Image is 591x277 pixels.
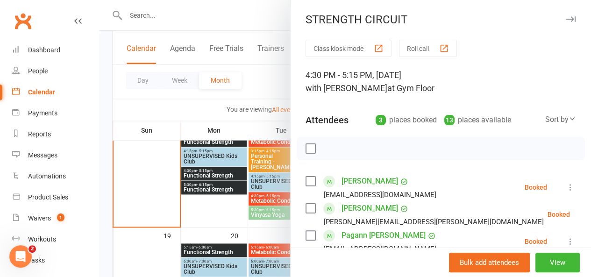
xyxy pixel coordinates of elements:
[324,216,544,228] div: [PERSON_NAME][EMAIL_ADDRESS][PERSON_NAME][DOMAIN_NAME]
[12,208,99,229] a: Waivers 1
[57,213,64,221] span: 1
[12,40,99,61] a: Dashboard
[387,83,434,93] span: at Gym Floor
[28,245,36,253] span: 2
[306,40,392,57] button: Class kiosk mode
[449,253,530,272] button: Bulk add attendees
[28,235,56,243] div: Workouts
[306,83,387,93] span: with [PERSON_NAME]
[306,114,349,127] div: Attendees
[12,166,99,187] a: Automations
[28,130,51,138] div: Reports
[28,256,45,264] div: Tasks
[28,67,48,75] div: People
[444,114,511,127] div: places available
[399,40,457,57] button: Roll call
[548,211,570,218] div: Booked
[324,243,436,255] div: [EMAIL_ADDRESS][DOMAIN_NAME]
[306,69,576,95] div: 4:30 PM - 5:15 PM, [DATE]
[12,250,99,271] a: Tasks
[324,189,436,201] div: [EMAIL_ADDRESS][DOMAIN_NAME]
[12,187,99,208] a: Product Sales
[28,193,68,201] div: Product Sales
[12,103,99,124] a: Payments
[342,174,398,189] a: [PERSON_NAME]
[9,245,32,268] iframe: Intercom live chat
[28,214,51,222] div: Waivers
[12,61,99,82] a: People
[545,114,576,126] div: Sort by
[291,13,591,26] div: STRENGTH CIRCUIT
[28,109,57,117] div: Payments
[444,115,455,125] div: 13
[342,228,426,243] a: Pagann [PERSON_NAME]
[12,124,99,145] a: Reports
[535,253,580,272] button: View
[28,172,66,180] div: Automations
[376,114,437,127] div: places booked
[28,46,60,54] div: Dashboard
[12,82,99,103] a: Calendar
[28,88,55,96] div: Calendar
[525,238,547,245] div: Booked
[12,229,99,250] a: Workouts
[342,201,398,216] a: [PERSON_NAME]
[28,151,57,159] div: Messages
[525,184,547,191] div: Booked
[376,115,386,125] div: 3
[11,9,35,33] a: Clubworx
[12,145,99,166] a: Messages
